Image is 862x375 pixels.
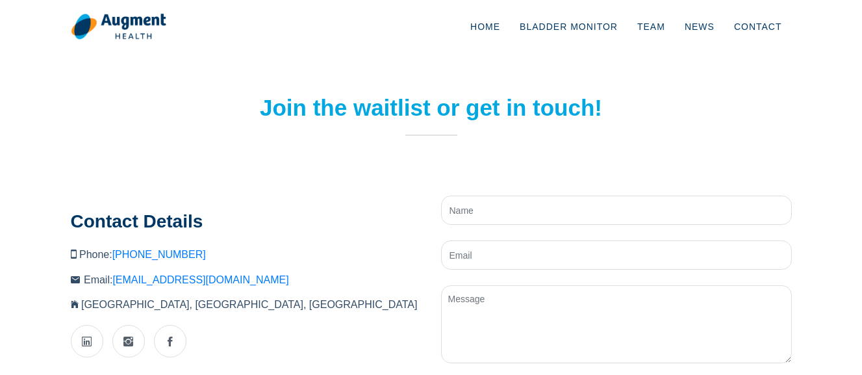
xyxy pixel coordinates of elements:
input: Name [441,196,792,225]
span: Phone: [79,249,206,260]
a: Contact [724,5,792,48]
a: News [675,5,724,48]
a: Home [461,5,510,48]
a: [PHONE_NUMBER] [112,249,206,260]
a: Bladder Monitor [510,5,627,48]
a: [EMAIL_ADDRESS][DOMAIN_NAME] [112,274,288,285]
img: logo [71,13,166,40]
input: Email [441,240,792,270]
h3: Contact Details [71,211,422,233]
span: Email: [84,274,289,285]
a: Team [627,5,675,48]
h2: Join the waitlist or get in touch! [256,94,607,122]
span: [GEOGRAPHIC_DATA], [GEOGRAPHIC_DATA], [GEOGRAPHIC_DATA] [81,299,417,310]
